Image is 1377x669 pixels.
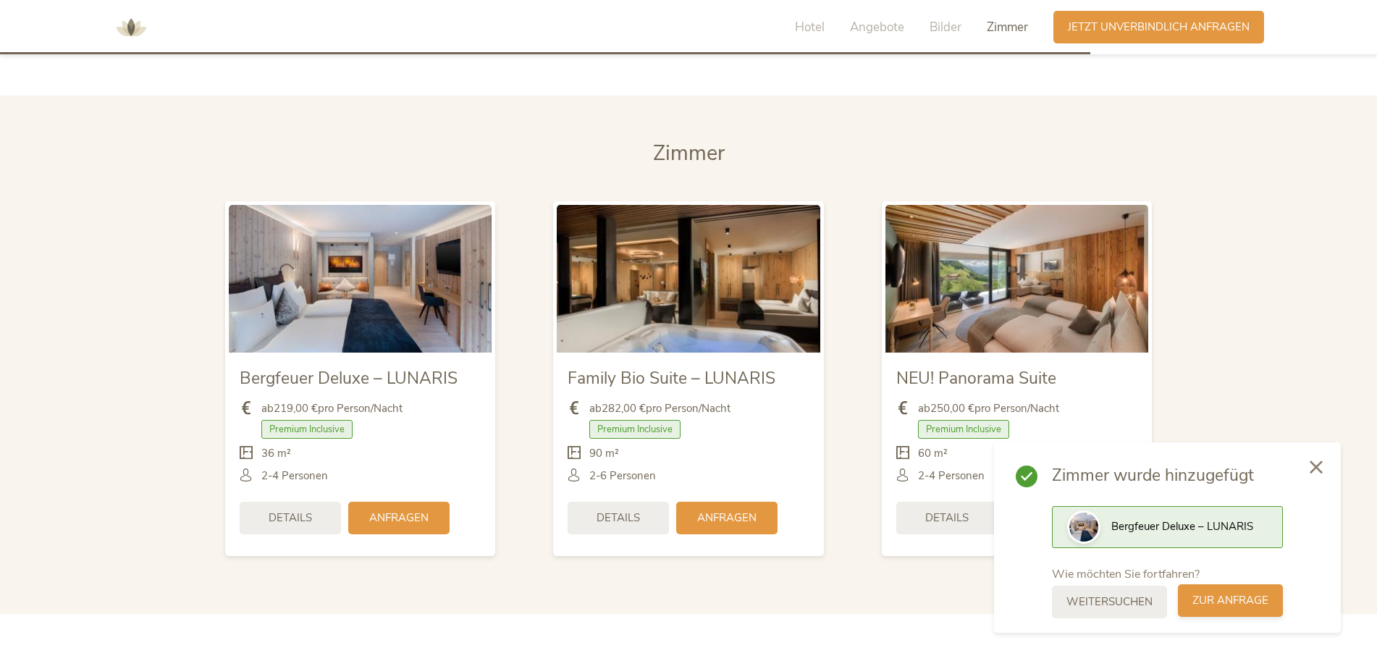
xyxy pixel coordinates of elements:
[597,510,640,526] span: Details
[240,367,458,390] span: Bergfeuer Deluxe – LUNARIS
[1068,20,1250,35] span: Jetzt unverbindlich anfragen
[930,401,974,416] b: 250,00 €
[1052,464,1283,487] span: Zimmer wurde hinzugefügt
[697,510,757,526] span: Anfragen
[1069,513,1098,542] img: Preview
[896,367,1056,390] span: NEU! Panorama Suite
[987,19,1028,35] span: Zimmer
[930,19,961,35] span: Bilder
[589,401,730,416] span: ab pro Person/Nacht
[1111,519,1253,534] span: Bergfeuer Deluxe – LUNARIS
[850,19,904,35] span: Angebote
[109,6,153,49] img: AMONTI & LUNARIS Wellnessresort
[918,468,985,484] span: 2-4 Personen
[269,510,312,526] span: Details
[274,401,318,416] b: 219,00 €
[602,401,646,416] b: 282,00 €
[885,205,1148,353] img: NEU! Panorama Suite
[261,401,403,416] span: ab pro Person/Nacht
[1192,593,1268,608] span: zur Anfrage
[557,205,820,353] img: Family Bio Suite – LUNARIS
[1066,594,1153,610] span: weitersuchen
[568,367,775,390] span: Family Bio Suite – LUNARIS
[918,420,1009,439] span: Premium Inclusive
[589,468,656,484] span: 2-6 Personen
[925,510,969,526] span: Details
[653,139,725,167] span: Zimmer
[589,446,619,461] span: 90 m²
[261,420,353,439] span: Premium Inclusive
[589,420,681,439] span: Premium Inclusive
[261,468,328,484] span: 2-4 Personen
[109,22,153,32] a: AMONTI & LUNARIS Wellnessresort
[918,401,1059,416] span: ab pro Person/Nacht
[261,446,291,461] span: 36 m²
[795,19,825,35] span: Hotel
[918,446,948,461] span: 60 m²
[229,205,492,353] img: Bergfeuer Deluxe – LUNARIS
[369,510,429,526] span: Anfragen
[1052,566,1200,582] span: Wie möchten Sie fortfahren?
